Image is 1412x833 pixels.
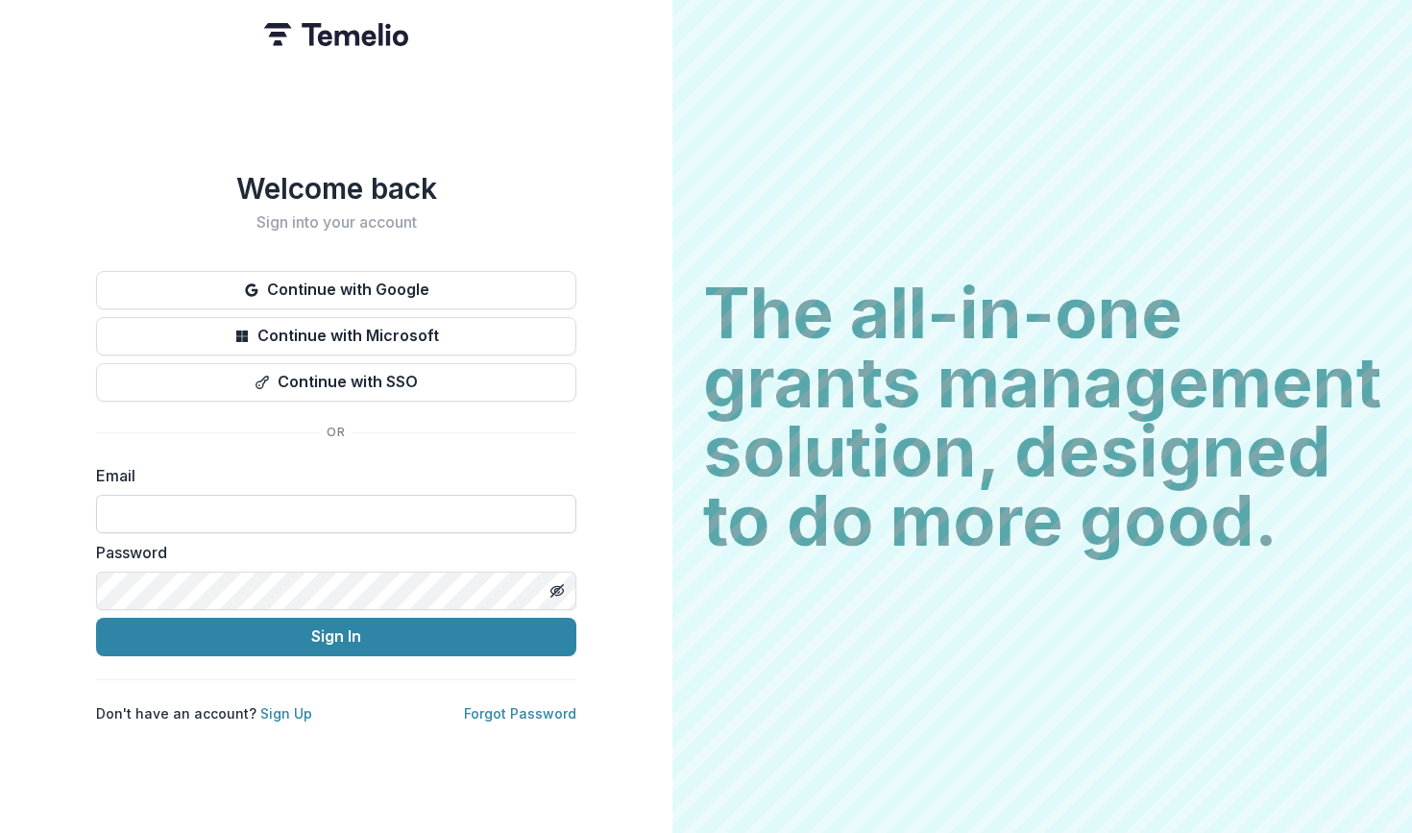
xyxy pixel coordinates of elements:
button: Continue with SSO [96,363,576,402]
h2: Sign into your account [96,213,576,232]
button: Toggle password visibility [542,576,572,606]
a: Sign Up [260,705,312,722]
button: Continue with Microsoft [96,317,576,355]
p: Don't have an account? [96,703,312,723]
button: Sign In [96,618,576,656]
img: Temelio [264,23,408,46]
button: Continue with Google [96,271,576,309]
label: Password [96,541,565,564]
label: Email [96,464,565,487]
h1: Welcome back [96,171,576,206]
a: Forgot Password [464,705,576,722]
